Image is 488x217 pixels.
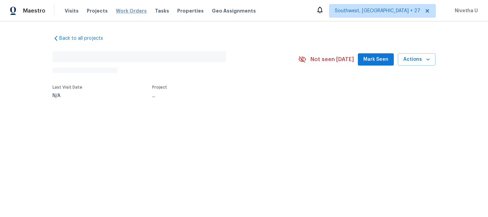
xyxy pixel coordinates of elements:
span: Work Orders [116,7,147,14]
span: Last Visit Date [53,85,82,89]
div: ... [152,93,282,98]
span: Mark Seen [363,55,388,64]
span: Southwest, [GEOGRAPHIC_DATA] + 27 [335,7,420,14]
span: Properties [177,7,204,14]
span: Maestro [23,7,45,14]
span: Nivetha U [452,7,478,14]
span: Actions [403,55,430,64]
span: Visits [65,7,79,14]
span: Project [152,85,167,89]
a: Back to all projects [53,35,118,42]
button: Actions [398,53,435,66]
div: N/A [53,93,82,98]
button: Mark Seen [358,53,394,66]
span: Geo Assignments [212,7,256,14]
span: Projects [87,7,108,14]
span: Tasks [155,8,169,13]
span: Not seen [DATE] [310,56,354,63]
